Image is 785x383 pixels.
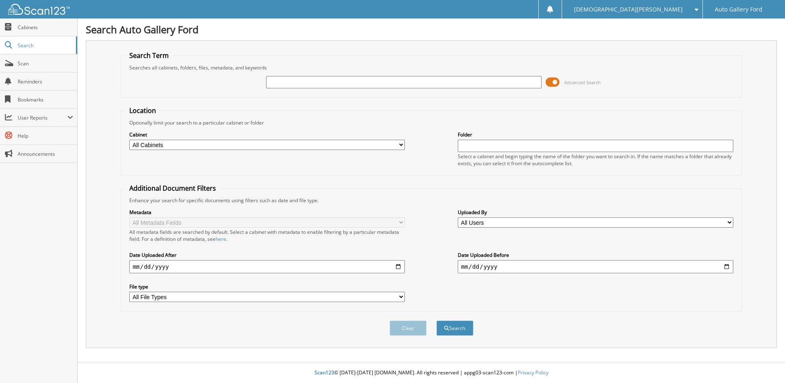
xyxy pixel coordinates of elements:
[125,106,160,115] legend: Location
[564,79,601,85] span: Advanced Search
[129,283,405,290] label: File type
[18,96,73,103] span: Bookmarks
[390,321,427,336] button: Clear
[78,363,785,383] div: © [DATE]-[DATE] [DOMAIN_NAME]. All rights reserved | appg03-scan123-com |
[18,24,73,31] span: Cabinets
[458,260,733,273] input: end
[18,42,72,49] span: Search
[125,51,173,60] legend: Search Term
[125,197,737,204] div: Enhance your search for specific documents using filters such as date and file type.
[436,321,473,336] button: Search
[18,60,73,67] span: Scan
[129,209,405,216] label: Metadata
[125,119,737,126] div: Optionally limit your search to a particular cabinet or folder
[129,251,405,258] label: Date Uploaded After
[18,132,73,139] span: Help
[458,131,733,138] label: Folder
[129,131,405,138] label: Cabinet
[574,7,683,12] span: [DEMOGRAPHIC_DATA][PERSON_NAME]
[8,4,70,15] img: scan123-logo-white.svg
[216,235,226,242] a: here
[18,78,73,85] span: Reminders
[125,184,220,193] legend: Additional Document Filters
[129,228,405,242] div: All metadata fields are searched by default. Select a cabinet with metadata to enable filtering b...
[458,209,733,216] label: Uploaded By
[314,369,334,376] span: Scan123
[458,153,733,167] div: Select a cabinet and begin typing the name of the folder you want to search in. If the name match...
[518,369,549,376] a: Privacy Policy
[18,114,67,121] span: User Reports
[125,64,737,71] div: Searches all cabinets, folders, files, metadata, and keywords
[715,7,762,12] span: Auto Gallery Ford
[129,260,405,273] input: start
[18,150,73,157] span: Announcements
[458,251,733,258] label: Date Uploaded Before
[86,23,777,36] h1: Search Auto Gallery Ford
